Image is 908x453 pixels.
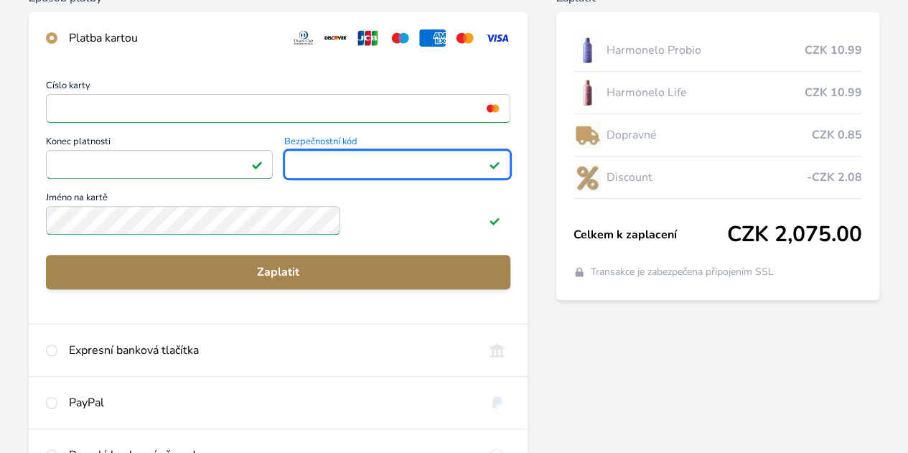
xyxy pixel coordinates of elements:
[52,154,266,174] iframe: Iframe pro datum vypršení platnosti
[69,342,472,359] div: Expresní banková tlačítka
[484,394,510,411] img: paypal.svg
[69,29,279,47] div: Platba kartou
[591,265,774,279] span: Transakce je zabezpečena připojením SSL
[807,169,862,186] span: -CZK 2.08
[484,342,510,359] img: onlineBanking_CZ.svg
[607,126,812,144] span: Dopravné
[574,159,601,195] img: discount-lo.png
[419,29,446,47] img: amex.svg
[451,29,478,47] img: mc.svg
[574,117,601,153] img: delivery-lo.png
[812,126,862,144] span: CZK 0.85
[574,32,601,68] img: CLEAN_PROBIO_se_stinem_x-lo.jpg
[727,222,862,248] span: CZK 2,075.00
[489,215,500,226] img: Platné pole
[46,206,340,235] input: Jméno na kartěPlatné pole
[291,29,317,47] img: diners.svg
[484,29,510,47] img: visa.svg
[607,169,807,186] span: Discount
[291,154,505,174] iframe: Iframe pro bezpečnostní kód
[489,159,500,170] img: Platné pole
[805,42,862,59] span: CZK 10.99
[46,137,273,150] span: Konec platnosti
[607,42,805,59] span: Harmonelo Probio
[574,226,727,243] span: Celkem k zaplacení
[483,102,502,115] img: mc
[805,84,862,101] span: CZK 10.99
[251,159,263,170] img: Platné pole
[355,29,381,47] img: jcb.svg
[52,98,504,118] iframe: Iframe pro číslo karty
[46,193,510,206] span: Jméno na kartě
[387,29,413,47] img: maestro.svg
[57,263,499,281] span: Zaplatit
[607,84,805,101] span: Harmonelo Life
[69,394,472,411] div: PayPal
[322,29,349,47] img: discover.svg
[46,255,510,289] button: Zaplatit
[46,81,510,94] span: Číslo karty
[284,137,511,150] span: Bezpečnostní kód
[574,75,601,111] img: CLEAN_LIFE_se_stinem_x-lo.jpg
